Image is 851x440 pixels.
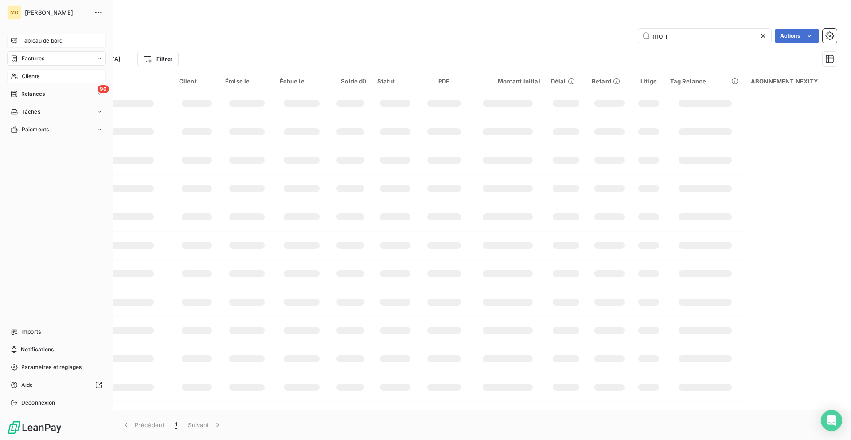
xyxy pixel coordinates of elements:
span: 1 [175,420,177,429]
a: Paramètres et réglages [7,360,106,374]
span: Déconnexion [21,399,55,407]
a: Tableau de bord [7,34,106,48]
div: PDF [424,78,465,85]
span: 96 [98,85,109,93]
a: Paiements [7,122,106,137]
div: Retard [592,78,627,85]
div: ABONNEMENT NEXITY [751,78,846,85]
span: Paramètres et réglages [21,363,82,371]
span: Notifications [21,346,54,354]
span: Clients [22,72,39,80]
div: Échue le [280,78,324,85]
button: Actions [775,29,819,43]
span: [PERSON_NAME] [25,9,89,16]
div: Statut [377,78,413,85]
div: Montant initial [475,78,540,85]
a: Clients [7,69,106,83]
a: Tâches [7,105,106,119]
div: Litige [638,78,659,85]
div: Tag Relance [670,78,740,85]
input: Rechercher [638,29,771,43]
button: Suivant [183,416,227,434]
div: Open Intercom Messenger [821,410,842,431]
button: 1 [170,416,183,434]
a: Factures [7,51,106,66]
div: Client [179,78,215,85]
a: Imports [7,325,106,339]
span: Tableau de bord [21,37,62,45]
div: Solde dû [334,78,366,85]
div: Émise le [225,78,269,85]
img: Logo LeanPay [7,420,62,435]
div: Délai [551,78,581,85]
span: Imports [21,328,41,336]
span: Paiements [22,126,49,134]
span: Aide [21,381,33,389]
span: Factures [22,55,44,63]
span: Tâches [22,108,40,116]
button: Précédent [116,416,170,434]
a: 96Relances [7,87,106,101]
a: Aide [7,378,106,392]
button: Filtrer [137,52,178,66]
div: MO [7,5,21,20]
span: Relances [21,90,45,98]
